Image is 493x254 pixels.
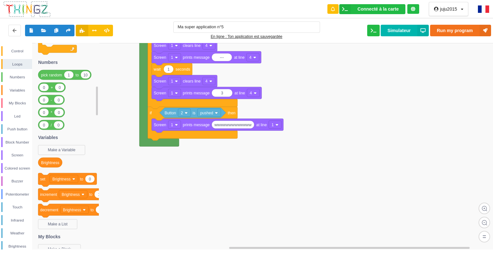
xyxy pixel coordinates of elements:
[150,111,152,115] text: if
[58,98,60,102] text: 0
[3,204,32,210] div: Touch
[171,123,173,127] text: 1
[89,192,92,197] text: to
[59,85,61,90] text: 0
[234,55,245,60] text: at line
[154,43,166,48] text: Screen
[68,73,70,77] text: 1
[57,123,60,127] text: 0
[183,43,201,48] text: clears line
[3,152,32,158] div: Screen
[272,123,274,127] text: 1
[154,91,166,95] text: Screen
[478,5,489,13] img: fr.png
[3,178,32,184] div: Buzzer
[168,67,170,72] text: 1
[38,234,60,239] text: My Blocks
[165,111,176,115] text: Button
[183,123,210,127] text: prints message
[38,135,58,140] text: Variables
[235,91,245,95] text: at line
[183,55,210,60] text: prints message
[228,111,236,115] text: then
[83,73,88,77] text: 10
[3,74,32,80] div: Numbers
[154,79,166,83] text: Screen
[3,87,32,93] div: Variables
[3,126,32,132] div: Push button
[51,85,53,90] text: +
[3,100,32,106] div: My Blocks
[3,1,51,18] img: thingz_logo.png
[220,55,224,60] text: ---
[3,217,32,223] div: Infrared
[154,55,166,60] text: Screen
[41,73,62,77] text: pick random
[256,123,267,127] text: at line
[80,177,83,181] text: to
[48,247,71,251] text: Make a Block
[3,139,32,145] div: Block Number
[3,48,32,54] div: Control
[41,161,59,165] text: Brightness
[3,113,32,119] div: Led
[58,110,60,115] text: 0
[171,91,173,95] text: 1
[214,123,252,127] text: wwwwwwwwwwwww
[181,111,183,115] text: 2
[250,91,252,95] text: 4
[176,67,190,72] text: seconds
[43,123,45,127] text: 0
[171,55,173,60] text: 1
[63,208,81,212] text: Brightness
[38,60,58,65] text: Numbers
[3,165,32,171] div: Colored screen
[3,61,32,67] div: Loops
[381,25,429,36] button: Simulateur
[171,43,173,48] text: 1
[358,7,399,11] div: Connecté à la carte
[48,222,68,226] text: Make a List
[91,208,94,212] text: to
[40,208,58,212] text: decrement
[173,33,320,40] div: En ligne : Ton application est sauvegardée
[43,98,45,102] text: 0
[40,177,46,181] text: set
[221,91,223,95] text: 3
[62,192,80,197] text: Brightness
[43,110,45,115] text: 0
[367,25,380,36] button: Ouvrir le moniteur
[193,111,195,115] text: is
[52,177,71,181] text: Brightness
[183,91,210,95] text: prints message
[440,7,457,11] div: juju2015
[249,55,252,60] text: 4
[154,123,166,127] text: Screen
[48,148,75,152] text: Make a Variable
[51,98,52,102] text: -
[43,85,45,90] text: 0
[153,67,161,72] text: wait
[205,43,208,48] text: 4
[89,177,91,181] text: 0
[407,4,419,14] div: Tu es connecté au serveur de création de Thingz
[200,111,213,115] text: pushed
[75,73,79,77] text: to
[183,79,201,83] text: clears line
[339,4,405,14] div: Ta base fonctionne bien !
[205,79,208,83] text: 4
[40,192,57,197] text: increment
[430,25,491,36] button: Run my program
[3,191,32,197] div: Potentiometer
[171,79,173,83] text: 1
[51,123,52,127] text: /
